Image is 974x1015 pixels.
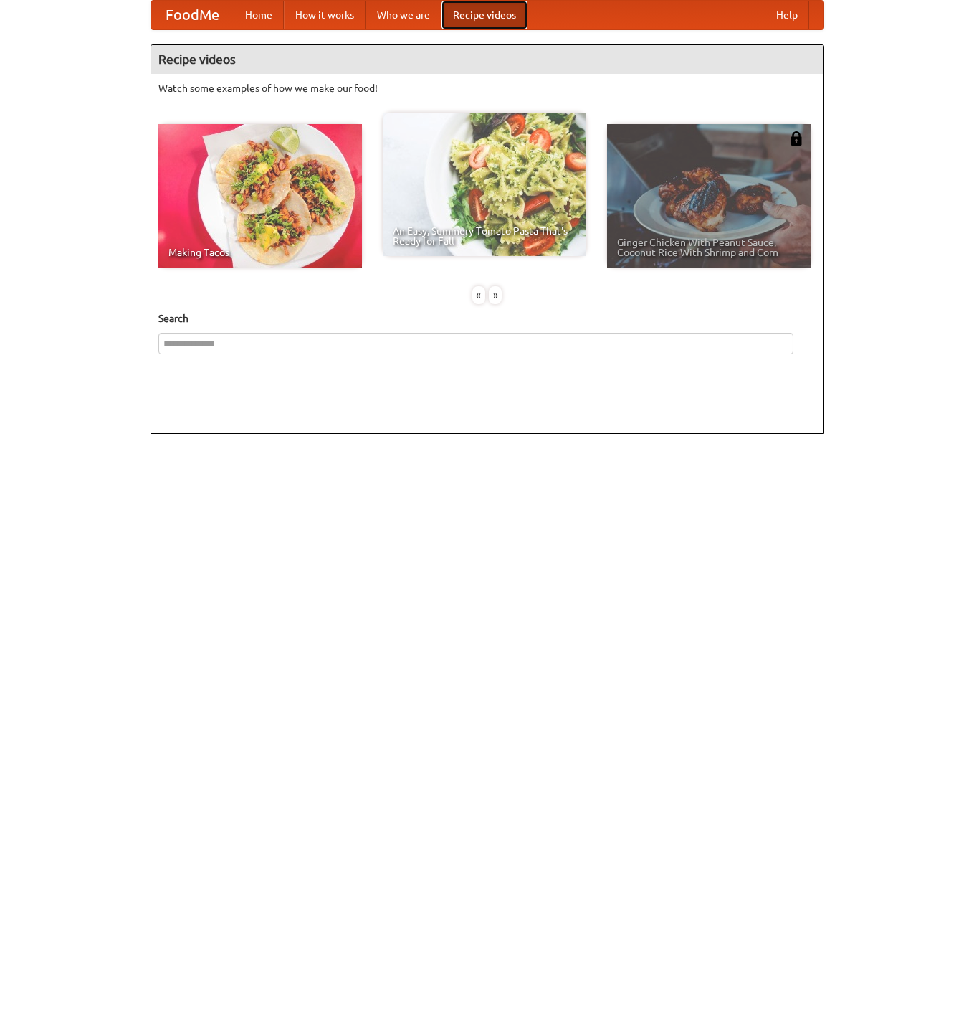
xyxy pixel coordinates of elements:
a: Who we are [366,1,441,29]
a: An Easy, Summery Tomato Pasta That's Ready for Fall [383,113,586,256]
div: » [489,286,502,304]
a: Home [234,1,284,29]
h5: Search [158,311,816,326]
div: « [472,286,485,304]
a: How it works [284,1,366,29]
span: Making Tacos [168,247,352,258]
a: Recipe videos [441,1,527,29]
a: Making Tacos [158,124,362,268]
p: Watch some examples of how we make our food! [158,81,816,95]
span: An Easy, Summery Tomato Pasta That's Ready for Fall [393,226,576,246]
a: FoodMe [151,1,234,29]
a: Help [765,1,809,29]
h4: Recipe videos [151,45,823,74]
img: 483408.png [789,131,803,146]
